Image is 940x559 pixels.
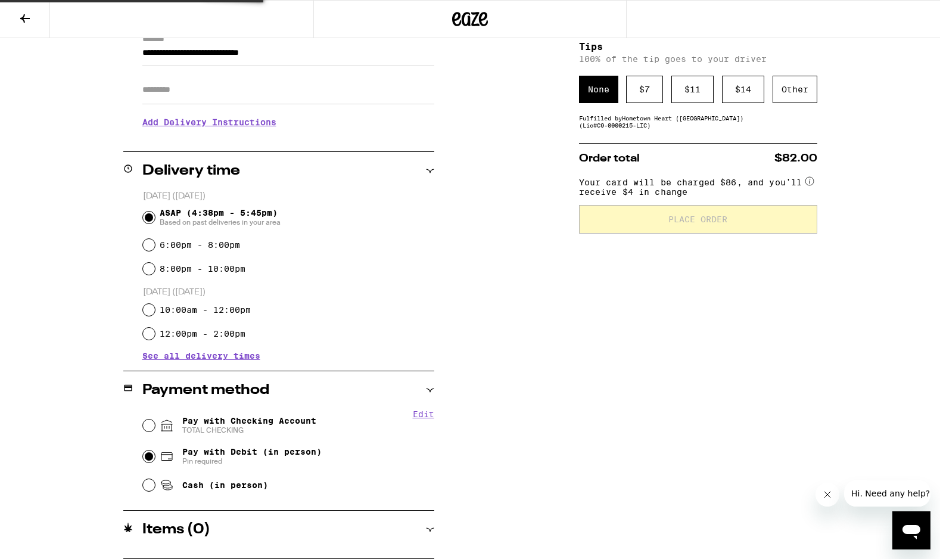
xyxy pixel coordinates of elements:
button: See all delivery times [142,352,260,360]
h5: Tips [579,42,817,52]
h2: Payment method [142,383,269,397]
label: 12:00pm - 2:00pm [160,329,245,338]
div: $ 14 [722,76,764,103]
span: TOTAL CHECKING [182,426,316,435]
h2: Items ( 0 ) [142,523,210,537]
label: 8:00pm - 10:00pm [160,264,245,274]
span: Based on past deliveries in your area [160,218,281,227]
span: Place Order [668,215,727,223]
iframe: Close message [816,483,839,507]
span: $82.00 [774,153,817,164]
iframe: Button to launch messaging window [892,511,930,549]
button: Place Order [579,205,817,234]
span: Cash (in person) [182,480,268,490]
p: [DATE] ([DATE]) [143,191,434,202]
div: None [579,76,618,103]
span: Order total [579,153,640,164]
div: Other [773,76,817,103]
div: Fulfilled by Hometown Heart ([GEOGRAPHIC_DATA]) (Lic# C9-0000215-LIC ) [579,114,817,129]
div: $ 7 [626,76,663,103]
label: 6:00pm - 8:00pm [160,240,240,250]
div: $ 11 [671,76,714,103]
h2: Delivery time [142,164,240,178]
p: 100% of the tip goes to your driver [579,54,817,64]
span: ASAP (4:38pm - 5:45pm) [160,208,281,227]
p: We'll contact you at [PHONE_NUMBER] when we arrive [142,136,434,145]
span: Pay with Debit (in person) [182,447,322,456]
label: 10:00am - 12:00pm [160,305,251,315]
button: Edit [413,409,434,419]
iframe: Message from company [844,480,930,507]
span: Your card will be charged $86, and you’ll receive $4 in change [579,173,803,197]
span: Pin required [182,456,322,466]
p: [DATE] ([DATE]) [143,287,434,298]
h3: Add Delivery Instructions [142,108,434,136]
span: Pay with Checking Account [182,416,316,435]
